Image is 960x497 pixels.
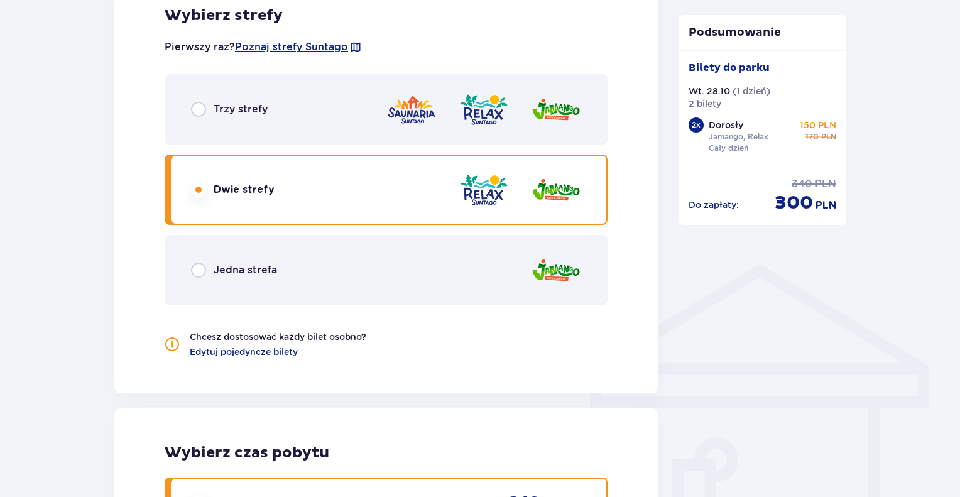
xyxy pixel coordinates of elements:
p: Pierwszy raz? [165,40,362,54]
span: Dwie strefy [214,183,275,197]
img: Jamango [531,92,581,128]
img: Saunaria [386,92,437,128]
span: 340 [792,177,812,191]
span: PLN [821,131,836,143]
span: 300 [775,191,813,215]
p: Chcesz dostosować każdy bilet osobno? [190,330,366,343]
span: PLN [815,177,836,191]
img: Jamango [531,172,581,208]
p: Wt. 28.10 [689,85,730,97]
h2: Wybierz strefy [165,6,608,25]
span: PLN [815,199,836,212]
img: Relax [459,92,509,128]
span: Jedna strefa [214,263,277,277]
p: Cały dzień [709,143,748,154]
p: Podsumowanie [679,25,847,40]
a: Poznaj strefy Suntago [235,40,348,54]
img: Jamango [531,253,581,288]
span: Trzy strefy [214,102,268,116]
h2: Wybierz czas pobytu [165,444,608,462]
p: Dorosły [709,119,743,131]
p: Do zapłaty : [689,199,739,211]
span: 170 [805,131,819,143]
div: 2 x [689,117,704,133]
img: Relax [459,172,509,208]
p: Bilety do parku [689,61,770,75]
p: ( 1 dzień ) [733,85,770,97]
p: 2 bilety [689,97,721,110]
p: 150 PLN [800,119,836,131]
p: Jamango, Relax [709,131,768,143]
a: Edytuj pojedyncze bilety [190,346,298,358]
